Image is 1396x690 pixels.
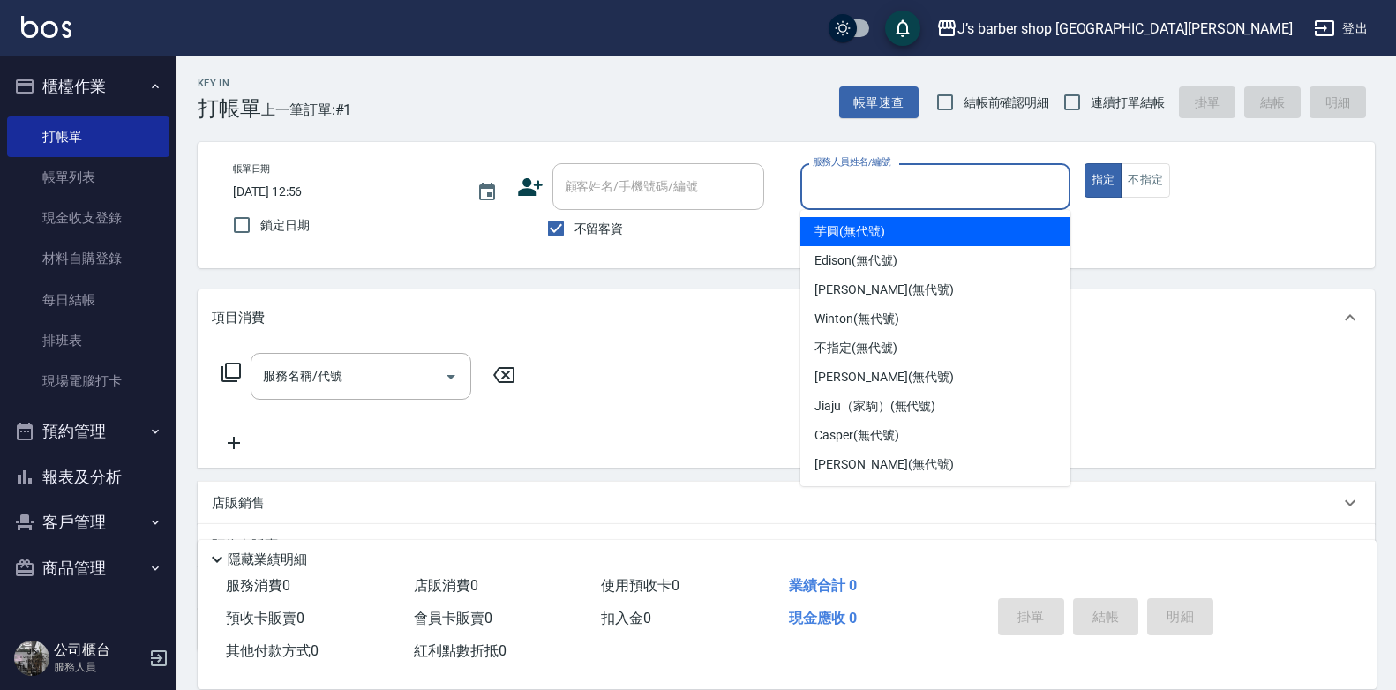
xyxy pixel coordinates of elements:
[601,610,651,626] span: 扣入金 0
[7,409,169,454] button: 預約管理
[212,494,265,513] p: 店販銷售
[21,16,71,38] img: Logo
[814,368,954,386] span: [PERSON_NAME] (無代號)
[1085,163,1122,198] button: 指定
[7,280,169,320] a: 每日結帳
[414,642,507,659] span: 紅利點數折抵 0
[839,86,919,119] button: 帳單速查
[414,610,492,626] span: 會員卡販賣 0
[813,155,890,169] label: 服務人員姓名/編號
[233,162,270,176] label: 帳單日期
[7,157,169,198] a: 帳單列表
[1091,94,1165,112] span: 連續打單結帳
[601,577,679,594] span: 使用預收卡 0
[7,545,169,591] button: 商品管理
[814,426,898,445] span: Casper (無代號)
[198,524,1375,566] div: 預收卡販賣
[814,455,954,474] span: [PERSON_NAME] (無代號)
[7,499,169,545] button: 客戶管理
[212,536,278,555] p: 預收卡販賣
[7,320,169,361] a: 排班表
[414,577,478,594] span: 店販消費 0
[54,659,144,675] p: 服務人員
[226,642,319,659] span: 其他付款方式 0
[7,361,169,401] a: 現場電腦打卡
[198,289,1375,346] div: 項目消費
[260,216,310,235] span: 鎖定日期
[885,11,920,46] button: save
[466,171,508,214] button: Choose date, selected date is 2025-09-13
[814,251,897,270] span: Edison (無代號)
[226,610,304,626] span: 預收卡販賣 0
[7,454,169,500] button: 報表及分析
[814,484,888,503] span: Peko (無代號)
[814,281,954,299] span: [PERSON_NAME] (無代號)
[7,116,169,157] a: 打帳單
[233,177,459,206] input: YYYY/MM/DD hh:mm
[789,610,857,626] span: 現金應收 0
[228,551,307,569] p: 隱藏業績明細
[54,641,144,659] h5: 公司櫃台
[929,11,1300,47] button: J’s barber shop [GEOGRAPHIC_DATA][PERSON_NAME]
[198,78,261,89] h2: Key In
[574,220,624,238] span: 不留客資
[1121,163,1170,198] button: 不指定
[814,397,935,416] span: Jiaju（家駒） (無代號)
[212,309,265,327] p: 項目消費
[814,222,885,241] span: 芋圓 (無代號)
[198,96,261,121] h3: 打帳單
[226,577,290,594] span: 服務消費 0
[7,64,169,109] button: 櫃檯作業
[814,310,898,328] span: Winton (無代號)
[198,482,1375,524] div: 店販銷售
[814,339,897,357] span: 不指定 (無代號)
[957,18,1293,40] div: J’s barber shop [GEOGRAPHIC_DATA][PERSON_NAME]
[7,198,169,238] a: 現金收支登錄
[437,363,465,391] button: Open
[964,94,1050,112] span: 結帳前確認明細
[261,99,352,121] span: 上一筆訂單:#1
[7,238,169,279] a: 材料自購登錄
[14,641,49,676] img: Person
[1307,12,1375,45] button: 登出
[789,577,857,594] span: 業績合計 0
